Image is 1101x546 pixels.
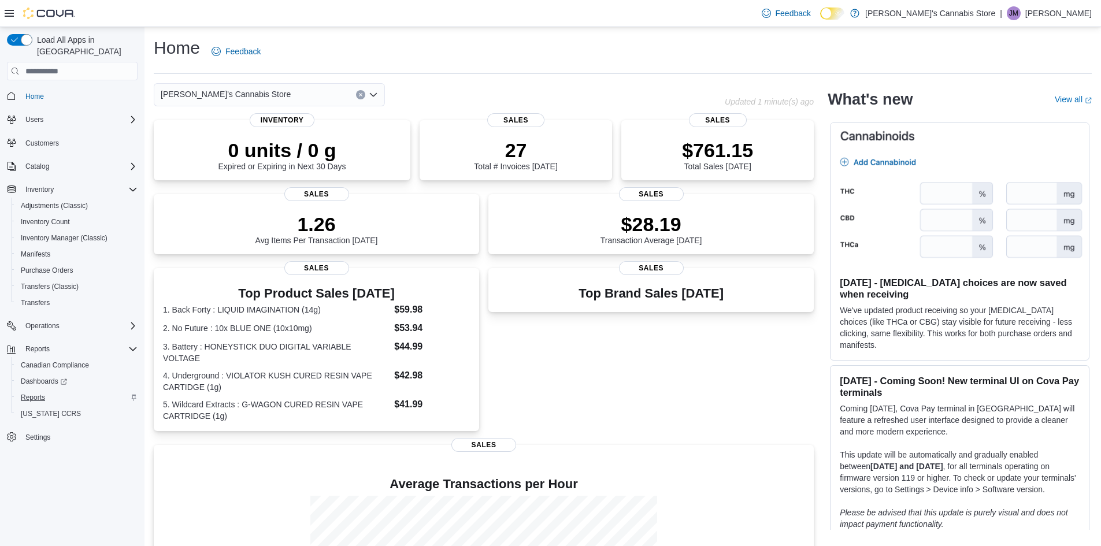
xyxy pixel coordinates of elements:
span: Adjustments (Classic) [16,199,138,213]
a: Dashboards [16,374,72,388]
svg: External link [1085,97,1092,104]
span: Sales [284,187,349,201]
button: Transfers (Classic) [12,278,142,295]
a: Customers [21,136,64,150]
a: Dashboards [12,373,142,389]
a: Canadian Compliance [16,358,94,372]
input: Dark Mode [820,8,844,20]
p: Coming [DATE], Cova Pay terminal in [GEOGRAPHIC_DATA] will feature a refreshed user interface des... [840,403,1080,437]
span: [US_STATE] CCRS [21,409,81,418]
span: Settings [25,433,50,442]
span: Inventory Count [16,215,138,229]
a: View allExternal link [1055,95,1092,104]
span: Users [21,113,138,127]
button: Customers [2,135,142,151]
span: Dashboards [21,377,67,386]
p: $761.15 [682,139,753,162]
span: Inventory [21,183,138,196]
button: Open list of options [369,90,378,99]
a: [US_STATE] CCRS [16,407,86,421]
h4: Average Transactions per Hour [163,477,805,491]
span: Reports [25,344,50,354]
span: Users [25,115,43,124]
button: Users [2,112,142,128]
span: [PERSON_NAME]'s Cannabis Store [161,87,291,101]
a: Purchase Orders [16,263,78,277]
div: Total Sales [DATE] [682,139,753,171]
span: Canadian Compliance [21,361,89,370]
span: Feedback [776,8,811,19]
dt: 1. Back Forty : LIQUID IMAGINATION (14g) [163,304,390,315]
button: Reports [12,389,142,406]
span: Dashboards [16,374,138,388]
p: [PERSON_NAME]'s Cannabis Store [865,6,995,20]
span: Transfers (Classic) [21,282,79,291]
a: Settings [21,430,55,444]
span: Sales [487,113,545,127]
span: Reports [21,342,138,356]
a: Transfers (Classic) [16,280,83,294]
span: Adjustments (Classic) [21,201,88,210]
button: Operations [21,319,64,333]
button: Settings [2,429,142,445]
h1: Home [154,36,200,60]
span: Feedback [225,46,261,57]
button: [US_STATE] CCRS [12,406,142,422]
p: $28.19 [600,213,702,236]
dd: $44.99 [394,340,470,354]
dt: 4. Underground : VIOLATOR KUSH CURED RESIN VAPE CARTIDGE (1g) [163,370,390,393]
a: Feedback [207,40,265,63]
dd: $41.99 [394,398,470,411]
button: Catalog [21,159,54,173]
div: Total # Invoices [DATE] [474,139,557,171]
span: Home [25,92,44,101]
span: Manifests [16,247,138,261]
a: Inventory Manager (Classic) [16,231,112,245]
span: Operations [21,319,138,333]
span: Catalog [25,162,49,171]
span: Purchase Orders [16,263,138,277]
span: Manifests [21,250,50,259]
p: 27 [474,139,557,162]
button: Adjustments (Classic) [12,198,142,214]
span: Transfers [16,296,138,310]
button: Catalog [2,158,142,174]
button: Operations [2,318,142,334]
span: Inventory [25,185,54,194]
dd: $53.94 [394,321,470,335]
a: Home [21,90,49,103]
div: Avg Items Per Transaction [DATE] [255,213,378,245]
span: Customers [25,139,59,148]
a: Adjustments (Classic) [16,199,92,213]
h3: [DATE] - [MEDICAL_DATA] choices are now saved when receiving [840,277,1080,300]
h3: Top Brand Sales [DATE] [579,287,724,300]
span: Washington CCRS [16,407,138,421]
span: Inventory Manager (Classic) [16,231,138,245]
div: Transaction Average [DATE] [600,213,702,245]
p: Updated 1 minute(s) ago [725,97,814,106]
a: Reports [16,391,50,404]
button: Inventory Count [12,214,142,230]
span: Sales [689,113,747,127]
button: Inventory Manager (Classic) [12,230,142,246]
p: [PERSON_NAME] [1025,6,1092,20]
button: Inventory [21,183,58,196]
span: Purchase Orders [21,266,73,275]
div: Jenny McKenna [1007,6,1021,20]
h3: [DATE] - Coming Soon! New terminal UI on Cova Pay terminals [840,375,1080,398]
p: 0 units / 0 g [218,139,346,162]
button: Inventory [2,181,142,198]
div: Expired or Expiring in Next 30 Days [218,139,346,171]
span: Sales [619,187,684,201]
span: Sales [619,261,684,275]
button: Clear input [356,90,365,99]
a: Feedback [757,2,815,25]
p: | [1000,6,1002,20]
span: Sales [284,261,349,275]
button: Reports [2,341,142,357]
dt: 5. Wildcard Extracts : G-WAGON CURED RESIN VAPE CARTRIDGE (1g) [163,399,390,422]
span: Home [21,88,138,103]
button: Purchase Orders [12,262,142,278]
dt: 2. No Future : 10x BLUE ONE (10x10mg) [163,322,390,334]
